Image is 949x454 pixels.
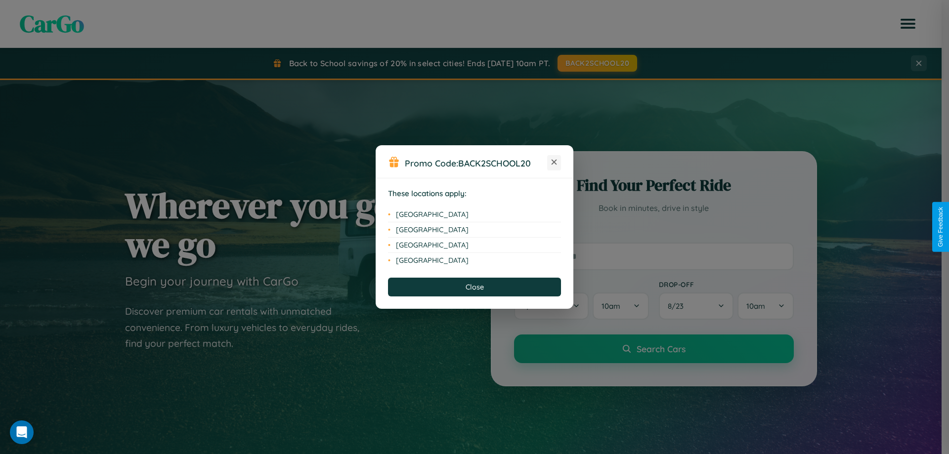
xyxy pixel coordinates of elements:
[388,278,561,296] button: Close
[388,253,561,268] li: [GEOGRAPHIC_DATA]
[937,207,944,247] div: Give Feedback
[388,222,561,238] li: [GEOGRAPHIC_DATA]
[388,238,561,253] li: [GEOGRAPHIC_DATA]
[458,158,531,168] b: BACK2SCHOOL20
[10,420,34,444] div: Open Intercom Messenger
[388,207,561,222] li: [GEOGRAPHIC_DATA]
[405,158,547,168] h3: Promo Code:
[388,189,467,198] strong: These locations apply:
